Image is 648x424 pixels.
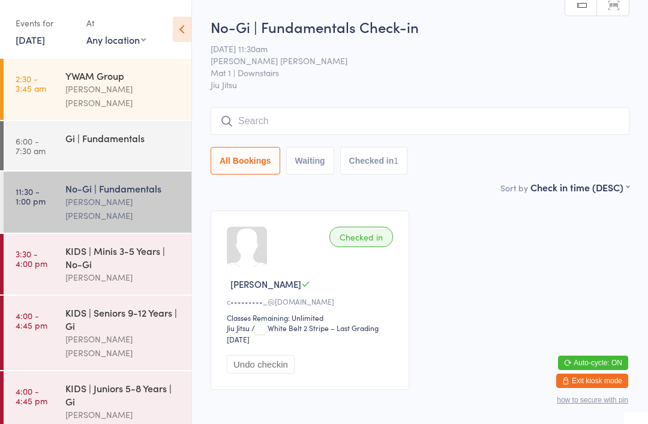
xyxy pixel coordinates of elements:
div: At [86,13,146,33]
div: Classes Remaining: Unlimited [227,312,397,323]
div: KIDS | Minis 3-5 Years | No-Gi [65,244,181,270]
div: [PERSON_NAME] [PERSON_NAME] [65,82,181,110]
label: Sort by [500,182,528,194]
button: Undo checkin [227,355,295,374]
time: 3:30 - 4:00 pm [16,249,47,268]
div: Checked in [329,227,393,247]
span: [PERSON_NAME] [230,278,301,290]
a: 3:30 -4:00 pmKIDS | Minis 3-5 Years | No-Gi[PERSON_NAME] [4,234,191,294]
h2: No-Gi | Fundamentals Check-in [211,17,629,37]
span: / White Belt 2 Stripe – Last Grading [DATE] [227,323,379,344]
time: 2:30 - 3:45 am [16,74,46,93]
div: 1 [394,156,398,166]
div: [PERSON_NAME] [65,270,181,284]
button: All Bookings [211,147,280,175]
a: 11:30 -1:00 pmNo-Gi | Fundamentals[PERSON_NAME] [PERSON_NAME] [4,172,191,233]
time: 4:00 - 4:45 pm [16,311,47,330]
div: KIDS | Seniors 9-12 Years | Gi [65,306,181,332]
button: Auto-cycle: ON [558,356,628,370]
span: Mat 1 | Downstairs [211,67,611,79]
div: Gi | Fundamentals [65,131,181,145]
span: Jiu Jitsu [211,79,629,91]
a: 4:00 -4:45 pmKIDS | Seniors 9-12 Years | Gi[PERSON_NAME] [PERSON_NAME] [4,296,191,370]
div: Events for [16,13,74,33]
div: [PERSON_NAME] [PERSON_NAME] [65,332,181,360]
span: [DATE] 11:30am [211,43,611,55]
button: Waiting [286,147,334,175]
button: Checked in1 [340,147,408,175]
div: [PERSON_NAME] [PERSON_NAME] [65,195,181,222]
div: [PERSON_NAME] [65,408,181,422]
button: Exit kiosk mode [556,374,628,388]
a: 2:30 -3:45 amYWAM Group[PERSON_NAME] [PERSON_NAME] [4,59,191,120]
time: 6:00 - 7:30 am [16,136,46,155]
div: c•••••••••_@[DOMAIN_NAME] [227,296,397,306]
div: KIDS | Juniors 5-8 Years | Gi [65,381,181,408]
button: how to secure with pin [557,396,628,404]
div: Any location [86,33,146,46]
div: No-Gi | Fundamentals [65,182,181,195]
a: [DATE] [16,33,45,46]
div: Check in time (DESC) [530,181,629,194]
div: YWAM Group [65,69,181,82]
time: 11:30 - 1:00 pm [16,187,46,206]
time: 4:00 - 4:45 pm [16,386,47,405]
div: Jiu Jitsu [227,323,250,333]
input: Search [211,107,629,135]
span: [PERSON_NAME] [PERSON_NAME] [211,55,611,67]
a: 6:00 -7:30 amGi | Fundamentals [4,121,191,170]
